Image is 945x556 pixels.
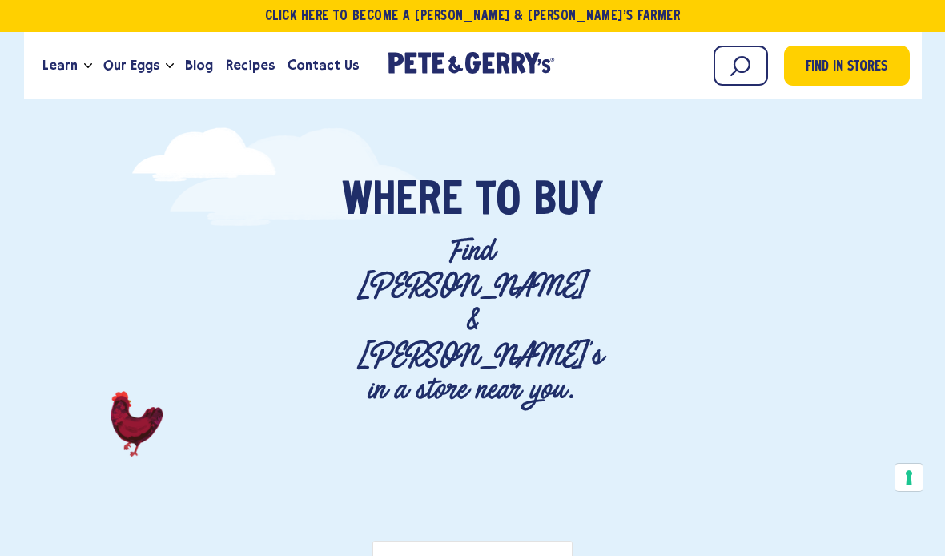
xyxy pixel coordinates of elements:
span: Buy [533,178,603,226]
input: Search [714,46,768,86]
a: Learn [36,44,84,87]
button: Open the dropdown menu for Learn [84,63,92,69]
span: Blog [185,55,213,75]
span: Recipes [226,55,275,75]
a: Contact Us [281,44,365,87]
p: Find [PERSON_NAME] & [PERSON_NAME]'s in a store near you. [357,234,588,407]
button: Open the dropdown menu for Our Eggs [166,63,174,69]
button: Your consent preferences for tracking technologies [895,464,923,491]
span: To [476,178,521,226]
a: Blog [179,44,219,87]
span: Our Eggs [103,55,159,75]
a: Our Eggs [97,44,166,87]
span: Learn [42,55,78,75]
span: Contact Us [288,55,359,75]
a: Find in Stores [784,46,910,86]
a: Recipes [219,44,281,87]
span: Where [342,178,463,226]
span: Find in Stores [806,57,887,79]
